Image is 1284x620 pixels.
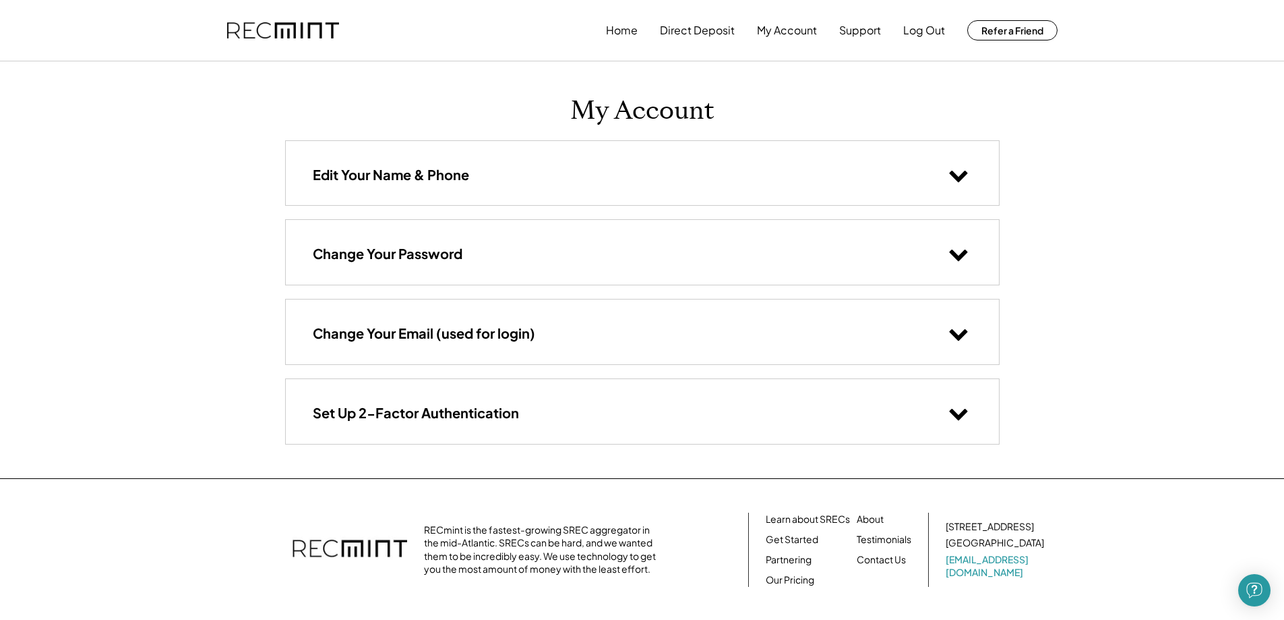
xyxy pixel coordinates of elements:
[967,20,1058,40] button: Refer a Friend
[766,533,818,546] a: Get Started
[570,95,714,127] h1: My Account
[946,553,1047,580] a: [EMAIL_ADDRESS][DOMAIN_NAME]
[313,245,462,262] h3: Change Your Password
[313,325,535,342] h3: Change Your Email (used for login)
[766,573,814,587] a: Our Pricing
[1238,574,1271,607] div: Open Intercom Messenger
[227,22,339,39] img: recmint-logotype%403x.png
[424,524,663,576] div: RECmint is the fastest-growing SREC aggregator in the mid-Atlantic. SRECs can be hard, and we wan...
[766,553,812,567] a: Partnering
[757,17,817,44] button: My Account
[857,553,906,567] a: Contact Us
[293,526,407,573] img: recmint-logotype%403x.png
[903,17,945,44] button: Log Out
[857,533,911,546] a: Testimonials
[946,520,1034,534] div: [STREET_ADDRESS]
[857,513,884,526] a: About
[839,17,881,44] button: Support
[946,536,1044,550] div: [GEOGRAPHIC_DATA]
[606,17,638,44] button: Home
[660,17,735,44] button: Direct Deposit
[766,513,850,526] a: Learn about SRECs
[313,404,519,422] h3: Set Up 2-Factor Authentication
[313,166,469,184] h3: Edit Your Name & Phone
